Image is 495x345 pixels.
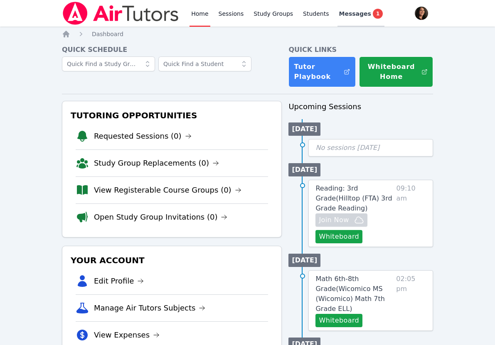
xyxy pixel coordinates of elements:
a: View Registerable Course Groups (0) [94,184,241,196]
button: Join Now [315,213,367,227]
a: Requested Sessions (0) [94,130,192,142]
span: Join Now [319,215,349,225]
span: Math 6th-8th Grade ( Wicomico MS (Wicomico) Math 7th Grade ELL ) [315,275,384,313]
span: Reading: 3rd Grade ( Hilltop (FTA) 3rd Grade Reading ) [315,184,392,212]
span: 1 [373,9,383,19]
input: Quick Find a Student [158,56,251,71]
span: 02:05 pm [396,274,426,327]
a: Math 6th-8th Grade(Wicomico MS (Wicomico) Math 7th Grade ELL) [315,274,393,314]
nav: Breadcrumb [62,30,433,38]
a: Dashboard [92,30,123,38]
span: Dashboard [92,31,123,37]
span: 09:10 am [396,184,426,243]
a: Tutor Playbook [288,56,355,87]
a: Study Group Replacements (0) [94,157,219,169]
input: Quick Find a Study Group [62,56,155,71]
button: Whiteboard Home [359,56,433,87]
h3: Tutoring Opportunities [69,108,275,123]
span: No sessions [DATE] [315,144,379,152]
a: Open Study Group Invitations (0) [94,211,228,223]
img: Air Tutors [62,2,180,25]
li: [DATE] [288,254,320,267]
h4: Quick Links [288,45,433,55]
h3: Upcoming Sessions [288,101,433,113]
h3: Your Account [69,253,275,268]
h4: Quick Schedule [62,45,282,55]
span: Messages [339,10,371,18]
a: Edit Profile [94,275,144,287]
li: [DATE] [288,163,320,176]
button: Whiteboard [315,314,362,327]
a: Manage Air Tutors Subjects [94,302,206,314]
li: [DATE] [288,122,320,136]
a: Reading: 3rd Grade(Hilltop (FTA) 3rd Grade Reading) [315,184,393,213]
a: View Expenses [94,329,160,341]
button: Whiteboard [315,230,362,243]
